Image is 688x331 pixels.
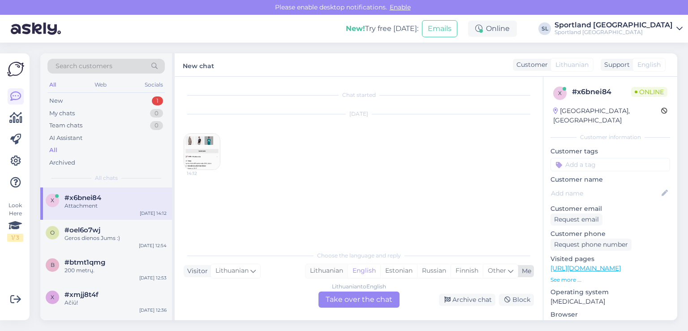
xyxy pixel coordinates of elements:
span: x [558,90,562,96]
label: New chat [183,59,214,71]
input: Add a tag [550,158,670,171]
div: Block [499,294,534,306]
div: [DATE] 12:36 [139,307,167,314]
p: Operating system [550,287,670,297]
div: Lithuanian to English [332,283,386,291]
a: [URL][DOMAIN_NAME] [550,264,621,272]
img: Attachment [184,134,220,170]
p: Visited pages [550,254,670,264]
div: Choose the language and reply [184,252,534,260]
div: Try free [DATE]: [346,23,418,34]
span: x [51,294,54,301]
div: Geros dienos Jums :) [64,234,167,242]
div: All [47,79,58,91]
div: [DATE] 12:53 [139,274,167,281]
img: Askly Logo [7,61,24,78]
div: Russian [417,264,451,278]
span: #x6bnei84 [64,194,101,202]
p: Chrome [TECHNICAL_ID] [550,319,670,329]
span: #xmjj8t4f [64,291,99,299]
p: Customer tags [550,147,670,156]
div: Customer [513,60,548,70]
input: Add name [551,188,660,198]
span: Lithuanian [215,266,249,276]
span: Lithuanian [555,60,589,70]
span: o [50,229,55,236]
div: New [49,96,63,105]
div: [DATE] [184,110,534,118]
div: 1 / 3 [7,234,23,242]
span: English [637,60,661,70]
div: Visitor [184,266,208,276]
div: Archived [49,158,75,167]
div: Socials [143,79,165,91]
div: Chat started [184,91,534,99]
span: Enable [387,3,413,11]
span: All chats [95,174,118,182]
div: Team chats [49,121,82,130]
div: Archive chat [439,294,495,306]
div: 200 metrų. [64,266,167,274]
span: #oel6o7wj [64,226,100,234]
span: #btmt1qmg [64,258,105,266]
div: Take over the chat [318,292,400,308]
div: Online [468,21,517,37]
span: x [51,197,54,204]
span: 14:12 [187,170,220,177]
div: Customer information [550,133,670,141]
div: Request phone number [550,239,632,251]
div: All [49,146,57,155]
div: [DATE] 12:54 [139,242,167,249]
div: [DATE] 14:12 [140,210,167,217]
div: # x6bnei84 [572,87,631,97]
div: 1 [152,96,163,105]
span: Other [488,266,506,274]
p: Customer phone [550,229,670,239]
p: See more ... [550,276,670,284]
div: Look Here [7,201,23,242]
div: Sportland [GEOGRAPHIC_DATA] [555,29,673,36]
p: Browser [550,310,670,319]
div: Request email [550,213,602,226]
div: Ačiū! [64,299,167,307]
p: Customer email [550,204,670,213]
div: 0 [150,109,163,118]
a: Sportland [GEOGRAPHIC_DATA]Sportland [GEOGRAPHIC_DATA] [555,22,683,36]
div: Me [518,266,531,276]
div: Sportland [GEOGRAPHIC_DATA] [555,22,673,29]
div: English [348,264,380,278]
div: Attachment [64,202,167,210]
div: Web [93,79,108,91]
button: Emails [422,20,457,37]
p: [MEDICAL_DATA] [550,297,670,306]
span: b [51,261,55,268]
div: Lithuanian [305,264,348,278]
div: [GEOGRAPHIC_DATA], [GEOGRAPHIC_DATA] [553,106,661,125]
div: SL [538,22,551,35]
b: New! [346,24,365,33]
div: Estonian [380,264,417,278]
div: My chats [49,109,75,118]
span: Search customers [56,61,112,71]
p: Customer name [550,175,670,184]
div: Finnish [451,264,483,278]
div: AI Assistant [49,134,82,143]
div: 0 [150,121,163,130]
div: Support [601,60,630,70]
span: Online [631,87,667,97]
